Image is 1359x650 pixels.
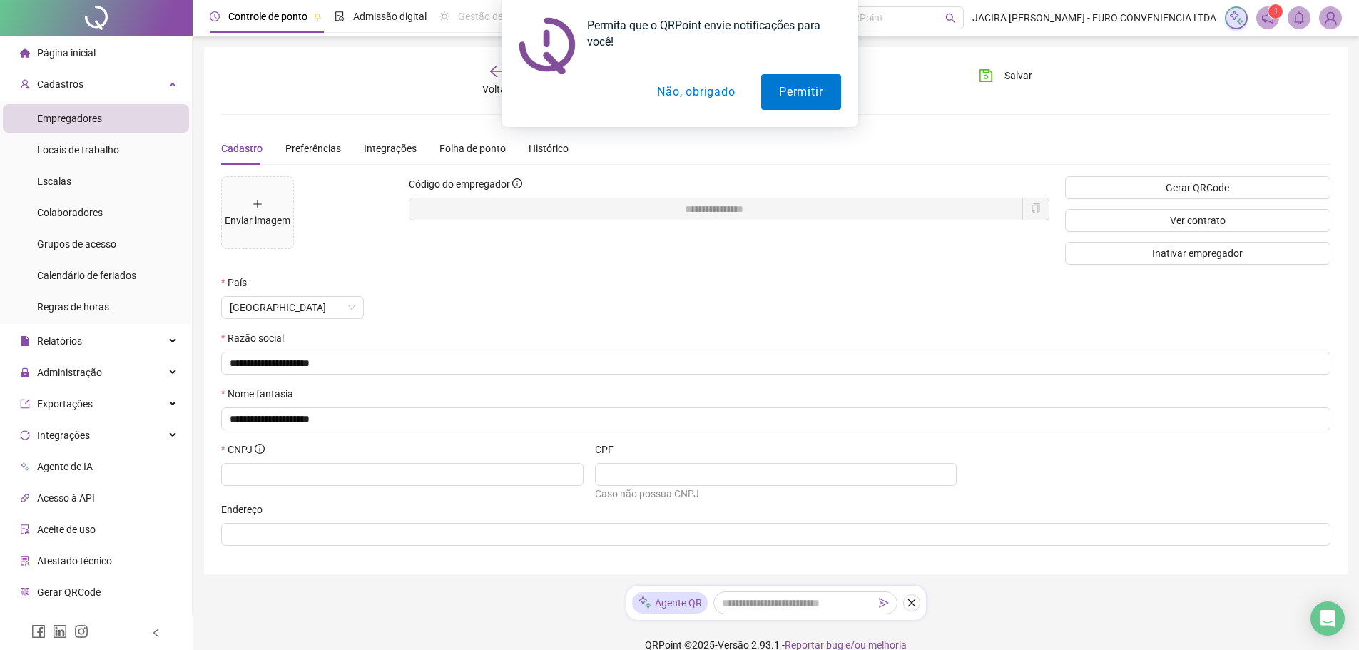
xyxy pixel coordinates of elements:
[1152,245,1243,261] span: Inativar empregador
[519,17,576,74] img: notification icon
[285,143,341,154] span: Preferências
[37,301,109,313] span: Regras de horas
[225,213,290,228] div: Enviar imagem
[53,624,67,639] span: linkedin
[1065,176,1330,199] button: Gerar QRCode
[37,367,102,378] span: Administração
[37,398,93,410] span: Exportações
[595,486,957,502] div: Caso não possua CNPJ
[879,598,889,608] span: send
[20,430,30,440] span: sync
[1065,242,1330,265] button: Inativar empregador
[576,17,841,50] div: Permita que o QRPoint envie notificações para você!
[1166,180,1229,195] span: Gerar QRCode
[221,502,272,517] label: Endereço
[512,178,522,188] span: info-circle
[1065,209,1330,232] button: Ver contrato
[20,524,30,534] span: audit
[228,386,293,402] span: Nome fantasia
[74,624,88,639] span: instagram
[20,493,30,503] span: api
[595,442,623,457] label: CPF
[409,178,510,190] span: Código do empregador
[31,624,46,639] span: facebook
[37,207,103,218] span: Colaboradores
[439,141,506,156] div: Folha de ponto
[37,430,90,441] span: Integrações
[639,74,753,110] button: Não, obrigado
[37,555,112,567] span: Atestado técnico
[907,598,917,608] span: close
[1031,203,1041,213] span: copy
[37,586,101,598] span: Gerar QRCode
[37,176,71,187] span: Escalas
[529,141,569,156] div: Histórico
[37,461,93,472] span: Agente de IA
[228,442,265,457] span: CNPJ
[151,628,161,638] span: left
[20,556,30,566] span: solution
[37,492,95,504] span: Acesso à API
[20,399,30,409] span: export
[20,367,30,377] span: lock
[37,270,136,281] span: Calendário de feriados
[230,297,355,318] span: Brasil
[37,144,119,156] span: Locais de trabalho
[632,592,708,614] div: Agente QR
[1310,601,1345,636] div: Open Intercom Messenger
[228,330,284,346] span: Razão social
[253,199,263,209] span: plus
[37,524,96,535] span: Aceite de uso
[255,444,265,454] span: info-circle
[1170,213,1226,228] span: Ver contrato
[20,336,30,346] span: file
[638,595,652,610] img: sparkle-icon.fc2bf0ac1784a2077858766a79e2daf3.svg
[364,141,417,156] div: Integrações
[221,141,263,156] div: Cadastro
[761,74,840,110] button: Permitir
[228,275,247,290] span: País
[37,335,82,347] span: Relatórios
[37,238,116,250] span: Grupos de acesso
[20,587,30,597] span: qrcode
